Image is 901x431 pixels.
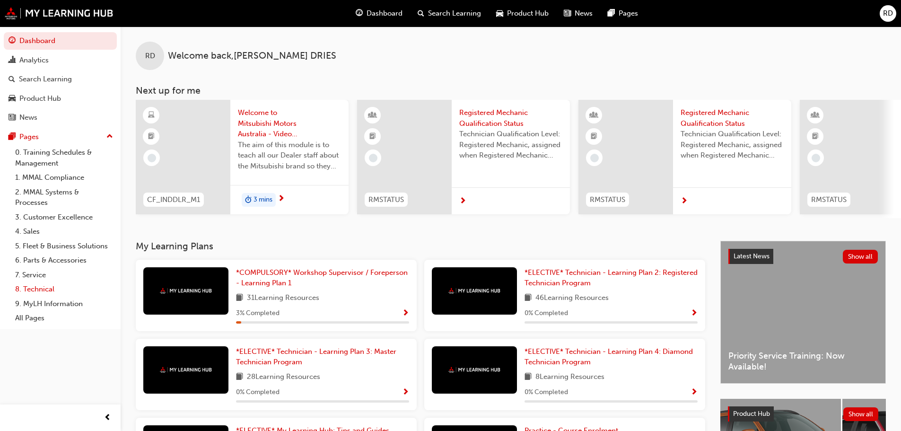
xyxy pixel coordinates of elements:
span: RD [883,8,893,19]
a: guage-iconDashboard [348,4,410,23]
span: Latest News [734,252,770,260]
a: 2. MMAL Systems & Processes [11,185,117,210]
button: Show Progress [402,308,409,319]
img: mmal [160,367,212,373]
span: Welcome back , [PERSON_NAME] DRIES [168,51,336,62]
span: learningRecordVerb_NONE-icon [812,154,820,162]
span: car-icon [496,8,503,19]
span: Registered Mechanic Qualification Status [459,107,562,129]
span: Dashboard [367,8,402,19]
span: *ELECTIVE* Technician - Learning Plan 3: Master Technician Program [236,347,396,367]
button: Show all [843,407,879,421]
span: car-icon [9,95,16,103]
span: Product Hub [733,410,770,418]
a: 7. Service [11,268,117,282]
span: booktick-icon [369,131,376,143]
div: Analytics [19,55,49,66]
span: 0 % Completed [236,387,280,398]
span: 0 % Completed [525,387,568,398]
span: Technician Qualification Level: Registered Mechanic, assigned when Registered Mechanic modules ha... [459,129,562,161]
a: 4. Sales [11,224,117,239]
span: duration-icon [245,194,252,206]
a: *COMPULSORY* Workshop Supervisor / Foreperson - Learning Plan 1 [236,267,409,289]
span: learningResourceType_INSTRUCTOR_LED-icon [812,109,819,122]
span: RMSTATUS [811,194,847,205]
a: Latest NewsShow all [728,249,878,264]
a: News [4,109,117,126]
button: DashboardAnalyticsSearch LearningProduct HubNews [4,30,117,128]
span: search-icon [9,75,15,84]
span: booktick-icon [812,131,819,143]
span: prev-icon [104,412,111,424]
span: learningRecordVerb_NONE-icon [590,154,599,162]
a: Product HubShow all [728,406,878,422]
span: CF_INDDLR_M1 [147,194,200,205]
a: RMSTATUSRegistered Mechanic Qualification StatusTechnician Qualification Level: Registered Mechan... [578,100,791,214]
span: News [575,8,593,19]
span: *ELECTIVE* Technician - Learning Plan 2: Registered Technician Program [525,268,698,288]
a: car-iconProduct Hub [489,4,556,23]
img: mmal [448,288,500,294]
span: book-icon [236,292,243,304]
span: Registered Mechanic Qualification Status [681,107,784,129]
span: news-icon [564,8,571,19]
a: *ELECTIVE* Technician - Learning Plan 2: Registered Technician Program [525,267,698,289]
span: pages-icon [9,133,16,141]
span: 31 Learning Resources [247,292,319,304]
span: Pages [619,8,638,19]
a: *ELECTIVE* Technician - Learning Plan 4: Diamond Technician Program [525,346,698,368]
div: Search Learning [19,74,72,85]
img: mmal [160,288,212,294]
span: next-icon [681,197,688,206]
span: book-icon [525,292,532,304]
a: 1. MMAL Compliance [11,170,117,185]
span: Show Progress [402,309,409,318]
span: pages-icon [608,8,615,19]
img: mmal [5,7,114,19]
a: CF_INDDLR_M1Welcome to Mitsubishi Motors Australia - Video (Dealer Induction)The aim of this modu... [136,100,349,214]
a: RMSTATUSRegistered Mechanic Qualification StatusTechnician Qualification Level: Registered Mechan... [357,100,570,214]
a: news-iconNews [556,4,600,23]
span: 0 % Completed [525,308,568,319]
span: Welcome to Mitsubishi Motors Australia - Video (Dealer Induction) [238,107,341,140]
h3: My Learning Plans [136,241,705,252]
span: learningResourceType_INSTRUCTOR_LED-icon [369,109,376,122]
span: up-icon [106,131,113,143]
a: Dashboard [4,32,117,50]
span: next-icon [459,197,466,206]
div: Product Hub [19,93,61,104]
span: *ELECTIVE* Technician - Learning Plan 4: Diamond Technician Program [525,347,693,367]
div: Pages [19,132,39,142]
a: 6. Parts & Accessories [11,253,117,268]
a: Search Learning [4,70,117,88]
span: next-icon [278,195,285,203]
a: 0. Training Schedules & Management [11,145,117,170]
span: chart-icon [9,56,16,65]
a: pages-iconPages [600,4,646,23]
span: booktick-icon [148,131,155,143]
span: 3 mins [254,194,272,205]
a: 3. Customer Excellence [11,210,117,225]
a: 9. MyLH Information [11,297,117,311]
button: Pages [4,128,117,146]
span: booktick-icon [591,131,597,143]
a: Product Hub [4,90,117,107]
span: guage-icon [9,37,16,45]
span: RMSTATUS [590,194,625,205]
span: 28 Learning Resources [247,371,320,383]
a: Analytics [4,52,117,69]
span: learningRecordVerb_NONE-icon [369,154,377,162]
a: *ELECTIVE* Technician - Learning Plan 3: Master Technician Program [236,346,409,368]
button: Show Progress [691,387,698,398]
span: 46 Learning Resources [535,292,609,304]
span: learningResourceType_ELEARNING-icon [148,109,155,122]
span: Technician Qualification Level: Registered Mechanic, assigned when Registered Mechanic modules ha... [681,129,784,161]
span: RD [145,51,155,62]
img: mmal [448,367,500,373]
span: news-icon [9,114,16,122]
span: Product Hub [507,8,549,19]
a: 5. Fleet & Business Solutions [11,239,117,254]
div: News [19,112,37,123]
h3: Next up for me [121,85,901,96]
